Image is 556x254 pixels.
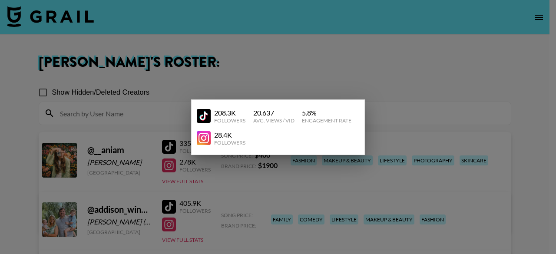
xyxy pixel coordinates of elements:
div: 5.8 % [302,109,351,117]
div: Avg. Views / Vid [253,117,295,124]
img: YouTube [197,109,211,123]
div: 28.4K [214,131,245,139]
div: Followers [214,117,245,124]
img: YouTube [197,131,211,145]
div: Engagement Rate [302,117,351,124]
div: 208.3K [214,109,245,117]
div: 20.637 [253,109,295,117]
div: Followers [214,139,245,146]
